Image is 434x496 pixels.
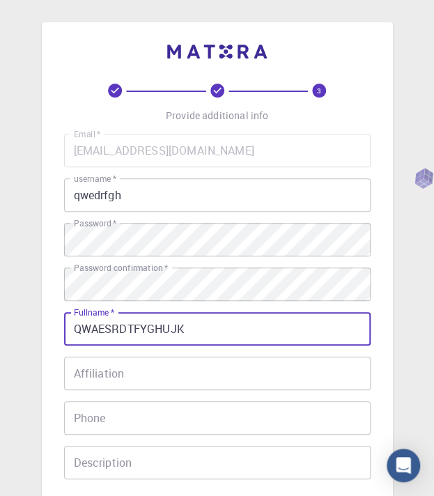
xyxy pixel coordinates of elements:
[74,217,116,229] label: Password
[74,307,114,318] label: Fullname
[317,86,321,95] text: 3
[74,128,100,140] label: Email
[387,449,420,482] div: Open Intercom Messenger
[166,109,268,123] p: Provide additional info
[74,262,168,274] label: Password confirmation
[74,173,116,185] label: username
